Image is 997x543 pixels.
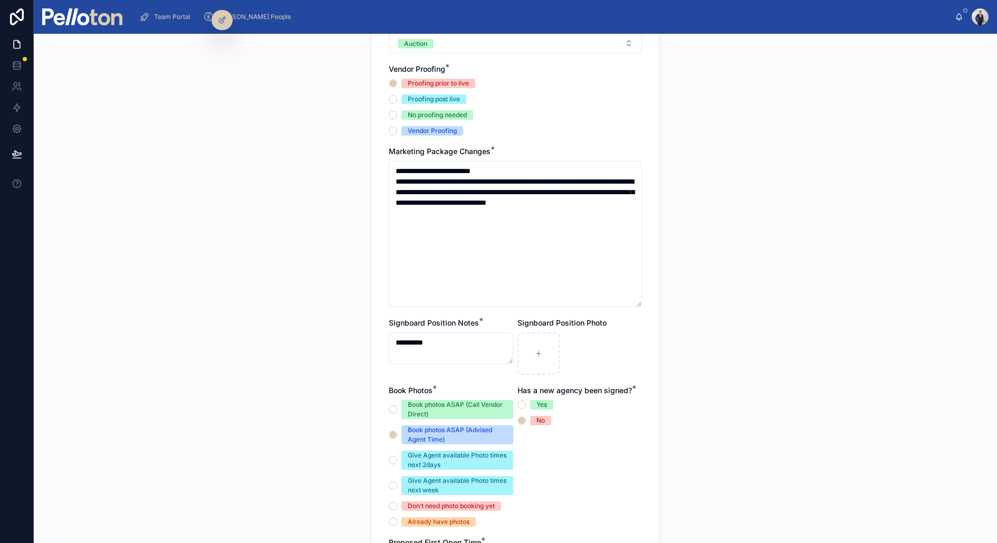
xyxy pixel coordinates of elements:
[408,94,460,104] div: Proofing post live
[408,476,507,495] div: Give Agent available Photo times next week
[408,79,469,88] div: Proofing prior to live
[389,318,479,327] span: Signboard Position Notes
[408,425,507,444] div: Book photos ASAP (Advised Agent Time)
[408,451,507,470] div: Give Agent available Photo times next 2days
[218,13,291,21] span: [PERSON_NAME] People
[200,7,299,26] a: [PERSON_NAME] People
[42,8,122,25] img: App logo
[404,39,427,49] div: Auction
[389,147,491,156] span: Marketing Package Changes
[389,386,433,395] span: Book Photos
[389,33,642,53] button: Select Button
[536,416,545,425] div: No
[517,318,607,327] span: Signboard Position Photo
[131,5,955,28] div: scrollable content
[408,517,469,527] div: Already have photos
[389,64,445,73] span: Vendor Proofing
[408,400,507,419] div: Book photos ASAP (Call Vendor Direct)
[154,13,190,21] span: Team Portal
[517,386,632,395] span: Has a new agency been signed?
[408,501,495,511] div: Don’t need photo booking yet
[408,126,457,136] div: Vendor Proofing
[536,400,547,409] div: Yes
[136,7,198,26] a: Team Portal
[408,110,467,120] div: No proofing needed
